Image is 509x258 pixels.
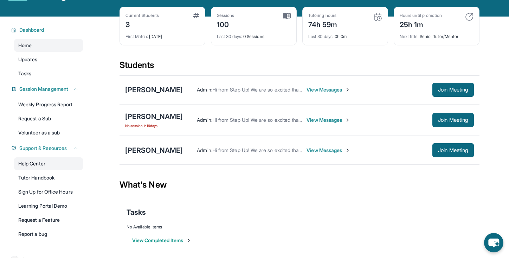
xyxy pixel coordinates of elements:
[438,88,468,92] span: Join Meeting
[125,30,199,39] div: [DATE]
[308,34,334,39] span: Last 30 days :
[197,147,212,153] span: Admin :
[432,143,474,157] button: Join Meeting
[400,18,442,30] div: 25h 1m
[217,34,242,39] span: Last 30 days :
[307,117,350,124] span: View Messages
[125,112,183,121] div: [PERSON_NAME]
[308,13,337,18] div: Tutoring hours
[400,13,442,18] div: Hours until promotion
[307,147,350,154] span: View Messages
[432,83,474,97] button: Join Meeting
[14,53,83,66] a: Updates
[17,86,79,93] button: Session Management
[17,145,79,152] button: Support & Resources
[18,70,31,77] span: Tasks
[132,237,192,244] button: View Completed Items
[14,98,83,111] a: Weekly Progress Report
[14,214,83,226] a: Request a Feature
[345,147,350,153] img: Chevron-Right
[14,228,83,240] a: Report a bug
[374,13,382,21] img: card
[14,67,83,80] a: Tasks
[19,145,67,152] span: Support & Resources
[308,18,337,30] div: 74h 59m
[197,117,212,123] span: Admin :
[283,13,291,19] img: card
[432,113,474,127] button: Join Meeting
[197,87,212,93] span: Admin :
[193,13,199,18] img: card
[14,126,83,139] a: Volunteer as a sub
[14,39,83,52] a: Home
[125,85,183,95] div: [PERSON_NAME]
[217,18,234,30] div: 100
[14,171,83,184] a: Tutor Handbook
[438,148,468,152] span: Join Meeting
[125,123,183,128] span: No session in 19 days
[125,145,183,155] div: [PERSON_NAME]
[400,34,419,39] span: Next title :
[345,117,350,123] img: Chevron-Right
[307,86,350,93] span: View Messages
[345,87,350,93] img: Chevron-Right
[125,18,159,30] div: 3
[217,13,234,18] div: Sessions
[400,30,473,39] div: Senior Tutor/Mentor
[19,26,44,33] span: Dashboard
[438,118,468,122] span: Join Meeting
[120,169,479,200] div: What's New
[18,42,32,49] span: Home
[14,112,83,125] a: Request a Sub
[125,13,159,18] div: Current Students
[308,30,382,39] div: 0h 0m
[14,185,83,198] a: Sign Up for Office Hours
[19,86,68,93] span: Session Management
[127,207,146,217] span: Tasks
[18,56,38,63] span: Updates
[14,157,83,170] a: Help Center
[484,233,503,252] button: chat-button
[120,59,479,75] div: Students
[17,26,79,33] button: Dashboard
[14,200,83,212] a: Learning Portal Demo
[127,224,472,230] div: No Available Items
[217,30,291,39] div: 0 Sessions
[465,13,473,21] img: card
[125,34,148,39] span: First Match :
